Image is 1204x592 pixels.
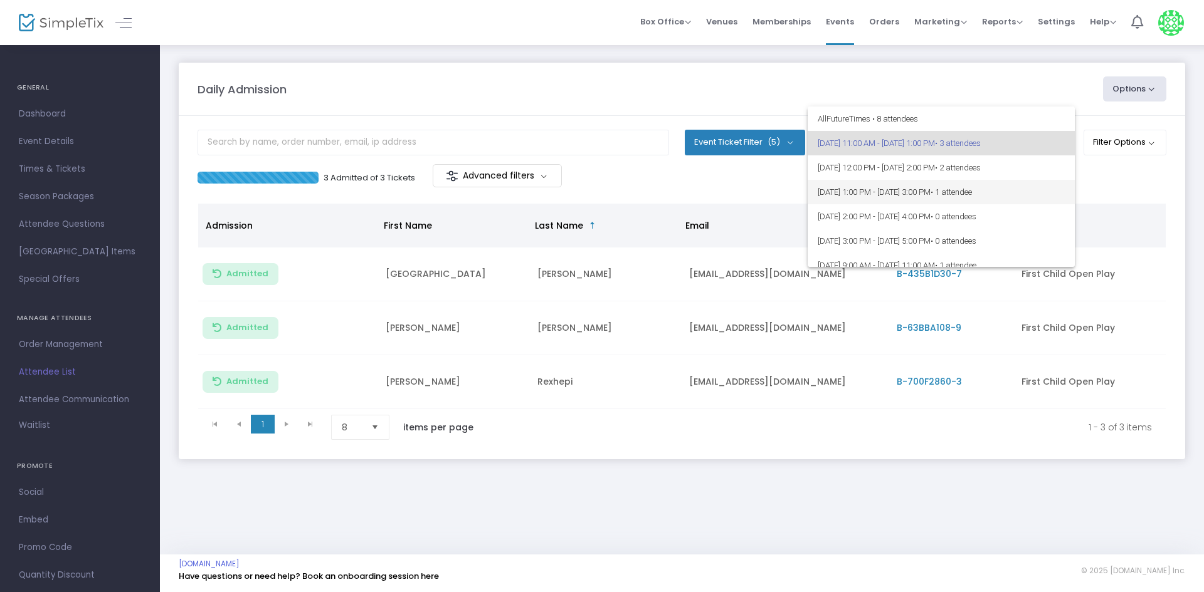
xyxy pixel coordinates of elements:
span: [DATE] 12:00 PM - [DATE] 2:00 PM [818,155,1065,180]
span: [DATE] 9:00 AM - [DATE] 11:00 AM [818,253,1065,278]
span: [DATE] 2:00 PM - [DATE] 4:00 PM [818,204,1065,229]
span: • 2 attendees [935,163,981,172]
span: All Future Times • 8 attendees [818,106,1065,131]
span: [DATE] 3:00 PM - [DATE] 5:00 PM [818,229,1065,253]
span: • 0 attendees [931,236,976,246]
span: • 0 attendees [931,212,976,221]
span: • 1 attendee [931,187,972,197]
span: • 3 attendees [935,138,981,148]
span: [DATE] 1:00 PM - [DATE] 3:00 PM [818,180,1065,204]
span: [DATE] 11:00 AM - [DATE] 1:00 PM [818,131,1065,155]
span: • 1 attendee [935,261,976,270]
